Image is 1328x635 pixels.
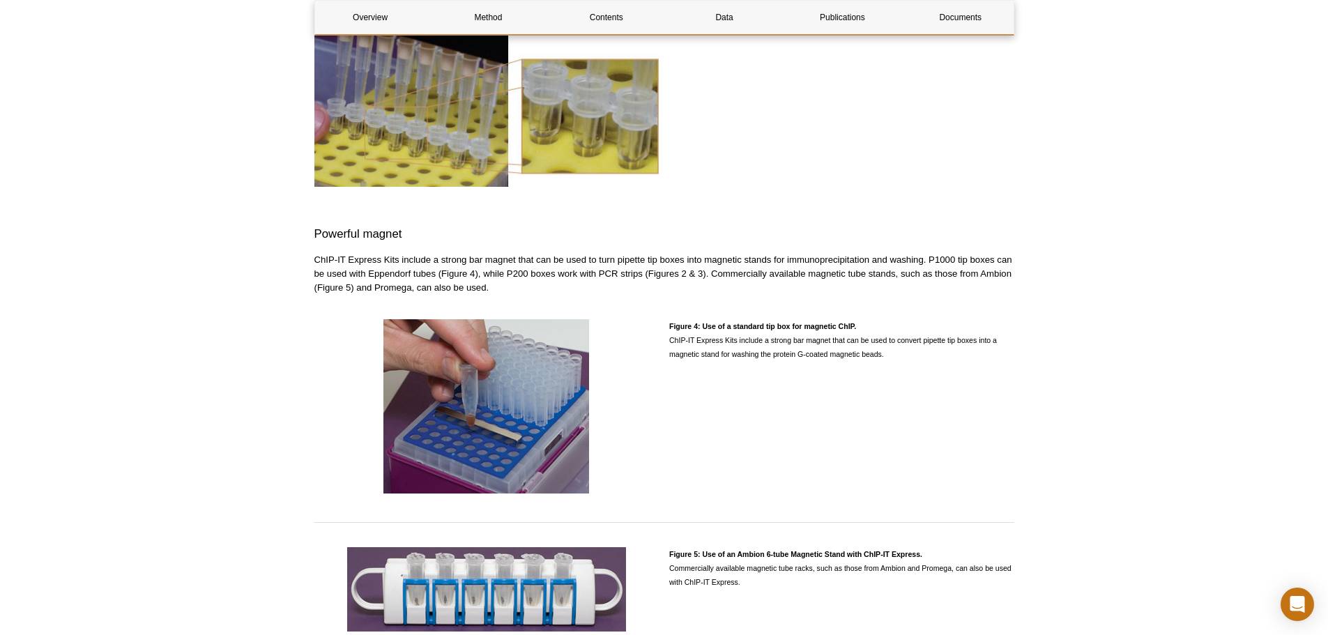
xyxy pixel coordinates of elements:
[314,226,1014,243] h3: Powerful magnet
[669,322,997,358] span: ChIP-IT Express Kits include a strong bar magnet that can be used to convert pipette tip boxes in...
[1281,588,1314,621] div: Open Intercom Messenger
[669,1,779,34] a: Data
[669,550,922,558] strong: Figure 5: Use of an Ambion 6-tube Magnetic Stand with ChIP-IT Express.
[315,1,426,34] a: Overview
[669,550,1012,586] span: Commercially available magnetic tube racks, such as those from Ambion and Promega, can also be us...
[905,1,1016,34] a: Documents
[314,253,1014,295] p: ChIP-IT Express Kits include a strong bar magnet that can be used to turn pipette tip boxes into ...
[433,1,544,34] a: Method
[551,1,662,34] a: Contents
[669,322,856,330] strong: Figure 4: Use of a standard tip box for magnetic ChIP.
[787,1,898,34] a: Publications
